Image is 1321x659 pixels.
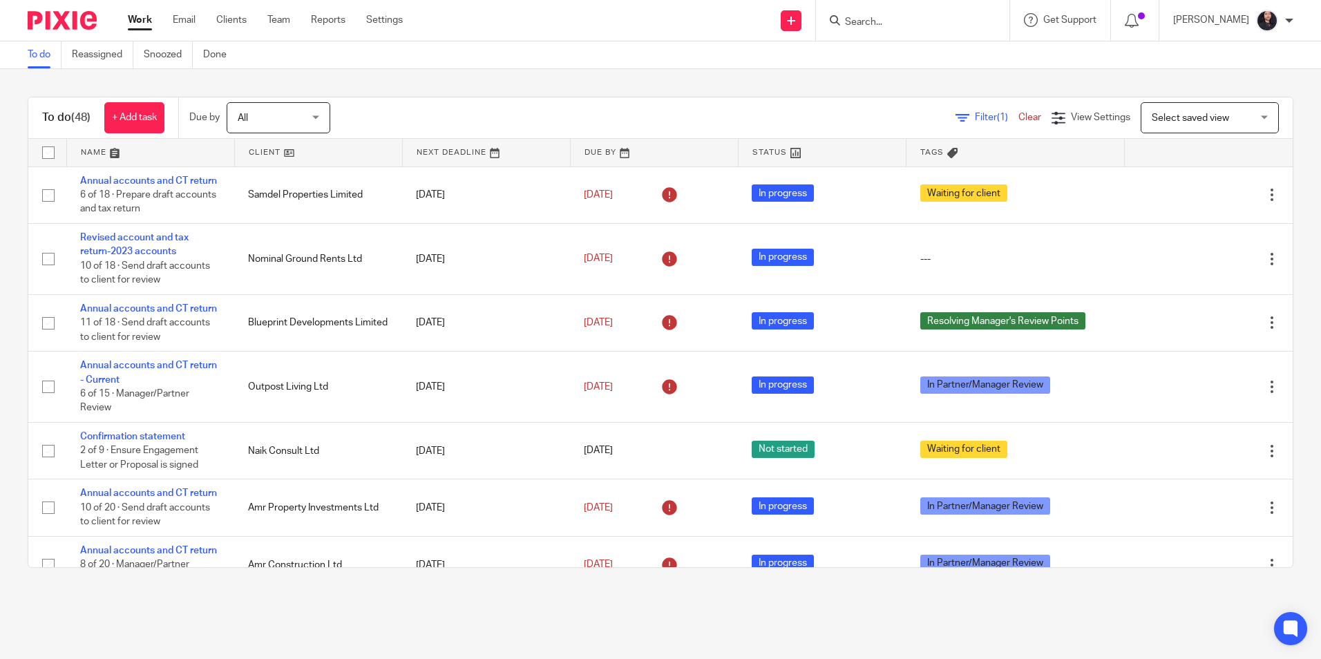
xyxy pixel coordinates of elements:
span: Waiting for client [920,441,1007,458]
span: [DATE] [584,503,613,513]
td: Amr Property Investments Ltd [234,479,402,536]
p: Due by [189,111,220,124]
span: View Settings [1071,113,1130,122]
span: [DATE] [584,318,613,327]
td: [DATE] [402,223,570,294]
span: Waiting for client [920,184,1007,202]
td: [DATE] [402,423,570,479]
span: In Partner/Manager Review [920,376,1050,394]
td: [DATE] [402,294,570,351]
a: + Add task [104,102,164,133]
span: Tags [920,149,944,156]
a: To do [28,41,61,68]
span: Select saved view [1152,113,1229,123]
span: (1) [997,113,1008,122]
span: [DATE] [584,254,613,264]
span: In progress [752,555,814,572]
a: Revised account and tax return-2023 accounts [80,233,189,256]
input: Search [844,17,968,29]
td: [DATE] [402,536,570,593]
a: Annual accounts and CT return - Current [80,361,217,384]
span: [DATE] [584,382,613,392]
a: Reassigned [72,41,133,68]
span: 6 of 15 · Manager/Partner Review [80,389,189,413]
td: Nominal Ground Rents Ltd [234,223,402,294]
a: Team [267,13,290,27]
span: Not started [752,441,815,458]
a: Confirmation statement [80,432,185,441]
span: [DATE] [584,446,613,456]
span: In progress [752,249,814,266]
span: In progress [752,312,814,329]
span: (48) [71,112,91,123]
span: Get Support [1043,15,1096,25]
td: [DATE] [402,352,570,423]
span: In progress [752,184,814,202]
td: Amr Construction Ltd [234,536,402,593]
td: Blueprint Developments Limited [234,294,402,351]
p: [PERSON_NAME] [1173,13,1249,27]
span: 10 of 20 · Send draft accounts to client for review [80,503,210,527]
a: Clear [1018,113,1041,122]
span: 11 of 18 · Send draft accounts to client for review [80,318,210,342]
span: In Partner/Manager Review [920,555,1050,572]
td: Samdel Properties Limited [234,166,402,223]
a: Done [203,41,237,68]
img: Pixie [28,11,97,30]
a: Clients [216,13,247,27]
span: [DATE] [584,560,613,569]
span: 8 of 20 · Manager/Partner Review [80,560,189,584]
span: 10 of 18 · Send draft accounts to client for review [80,261,210,285]
span: All [238,113,248,123]
a: Snoozed [144,41,193,68]
span: In progress [752,497,814,515]
span: 2 of 9 · Ensure Engagement Letter or Proposal is signed [80,446,198,470]
a: Settings [366,13,403,27]
td: Naik Consult Ltd [234,423,402,479]
div: --- [920,252,1111,266]
img: MicrosoftTeams-image.jfif [1256,10,1278,32]
td: Outpost Living Ltd [234,352,402,423]
span: 6 of 18 · Prepare draft accounts and tax return [80,190,216,214]
td: [DATE] [402,479,570,536]
span: [DATE] [584,190,613,200]
span: In Partner/Manager Review [920,497,1050,515]
span: Filter [975,113,1018,122]
a: Email [173,13,196,27]
a: Annual accounts and CT return [80,304,217,314]
span: Resolving Manager's Review Points [920,312,1085,329]
span: In progress [752,376,814,394]
a: Work [128,13,152,27]
a: Annual accounts and CT return [80,176,217,186]
td: [DATE] [402,166,570,223]
a: Reports [311,13,345,27]
a: Annual accounts and CT return [80,488,217,498]
h1: To do [42,111,91,125]
a: Annual accounts and CT return [80,546,217,555]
